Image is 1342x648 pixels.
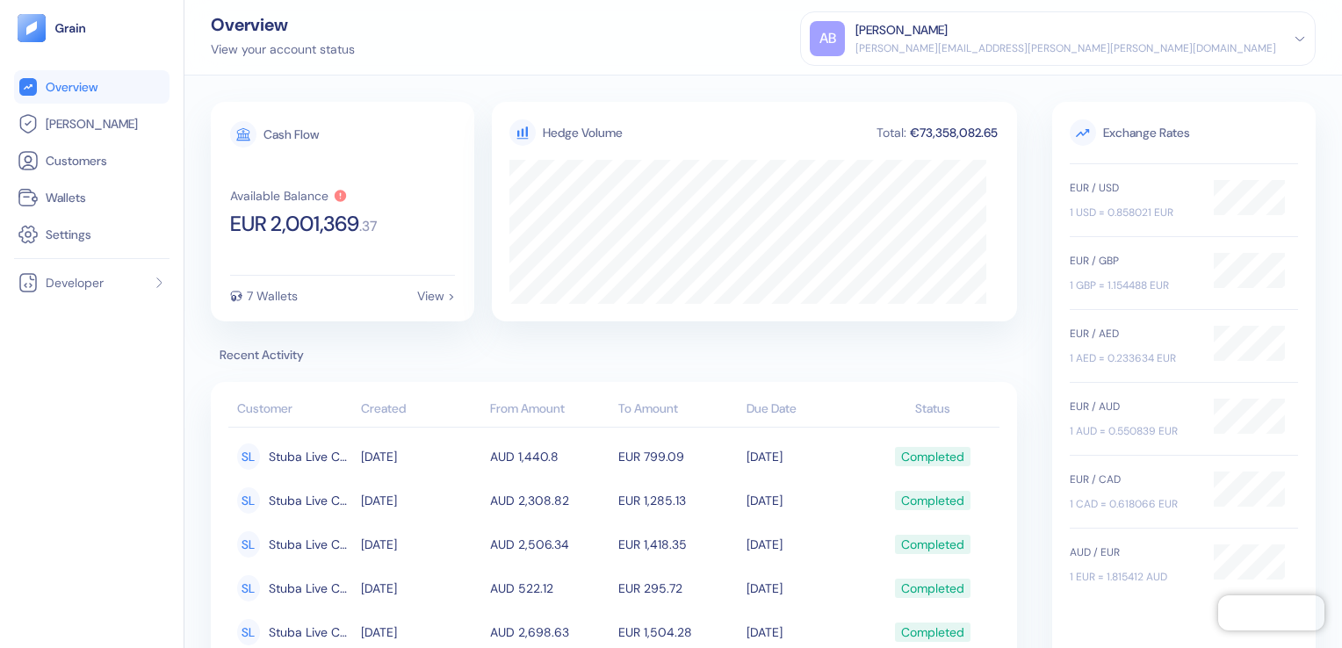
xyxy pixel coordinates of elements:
div: 1 CAD = 0.618066 EUR [1070,496,1196,512]
td: EUR 799.09 [614,435,742,479]
td: AUD 2,506.34 [486,522,614,566]
div: Available Balance [230,190,328,202]
a: Settings [18,224,166,245]
td: AUD 522.12 [486,566,614,610]
td: [DATE] [742,566,870,610]
div: Completed [901,529,964,559]
div: 1 AUD = 0.550839 EUR [1070,423,1196,439]
span: Stuba Live Customer [269,529,352,559]
span: Overview [46,78,97,96]
div: 1 GBP = 1.154488 EUR [1070,277,1196,293]
div: Status [876,400,991,418]
td: [DATE] [357,479,485,522]
span: Wallets [46,189,86,206]
span: Stuba Live Customer [269,442,352,472]
span: Customers [46,152,107,169]
th: From Amount [486,392,614,428]
div: SL [237,575,260,601]
button: Available Balance [230,189,348,203]
span: Developer [46,274,104,292]
div: [PERSON_NAME] [855,21,948,40]
span: [PERSON_NAME] [46,115,138,133]
div: SL [237,531,260,558]
div: 1 USD = 0.858021 EUR [1070,205,1196,220]
div: EUR / CAD [1070,472,1196,487]
span: Settings [46,226,91,243]
div: Completed [901,573,964,603]
div: €73,358,082.65 [908,126,999,139]
td: AUD 2,308.82 [486,479,614,522]
div: [PERSON_NAME][EMAIL_ADDRESS][PERSON_NAME][PERSON_NAME][DOMAIN_NAME] [855,40,1276,56]
div: AUD / EUR [1070,544,1196,560]
div: 1 AED = 0.233634 EUR [1070,350,1196,366]
img: logo-tablet-V2.svg [18,14,46,42]
td: EUR 295.72 [614,566,742,610]
div: EUR / AUD [1070,399,1196,414]
td: EUR 1,418.35 [614,522,742,566]
div: SL [237,487,260,514]
th: To Amount [614,392,742,428]
div: Cash Flow [263,128,319,140]
div: View your account status [211,40,355,59]
td: [DATE] [357,566,485,610]
div: EUR / GBP [1070,253,1196,269]
img: logo [54,22,87,34]
iframe: Chatra live chat [1218,595,1324,630]
th: Due Date [742,392,870,428]
span: Exchange Rates [1070,119,1298,146]
td: [DATE] [357,522,485,566]
td: AUD 1,440.8 [486,435,614,479]
span: Stuba Live Customer [269,573,352,603]
td: [DATE] [357,435,485,479]
a: Overview [18,76,166,97]
td: EUR 1,285.13 [614,479,742,522]
div: SL [237,619,260,645]
div: EUR / USD [1070,180,1196,196]
a: Customers [18,150,166,171]
span: Recent Activity [211,346,1017,364]
span: EUR 2,001,369 [230,213,359,234]
div: Overview [211,16,355,33]
div: 1 EUR = 1.815412 AUD [1070,569,1196,585]
span: Stuba Live Customer [269,617,352,647]
div: Completed [901,442,964,472]
div: Hedge Volume [543,124,623,142]
div: View > [417,290,455,302]
a: Wallets [18,187,166,208]
div: SL [237,443,260,470]
div: AB [810,21,845,56]
div: Completed [901,617,964,647]
div: EUR / AED [1070,326,1196,342]
a: [PERSON_NAME] [18,113,166,134]
div: Completed [901,486,964,515]
span: . 37 [359,220,377,234]
th: Customer [228,392,357,428]
div: 7 Wallets [247,290,298,302]
div: Total: [875,126,908,139]
th: Created [357,392,485,428]
td: [DATE] [742,435,870,479]
td: [DATE] [742,522,870,566]
span: Stuba Live Customer [269,486,352,515]
td: [DATE] [742,479,870,522]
